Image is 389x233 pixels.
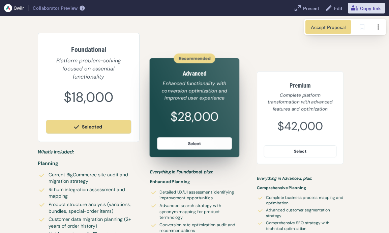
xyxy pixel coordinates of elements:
[322,3,345,13] a: Edit
[311,23,346,31] span: Accept Proposal
[159,203,239,221] span: Advanced search strategy with synonym mapping for product terminology
[49,186,140,200] span: Rithum integration assessment and mapping
[264,146,336,157] button: Select
[171,111,218,123] span: $28,000
[294,149,306,153] div: Select
[257,176,312,181] span: Everything in Advanced, plus:
[78,4,86,12] button: More info
[333,5,342,11] span: Edit
[75,123,102,131] div: Selected
[266,220,343,231] span: Comprehensive SEO strategy with technical optimization
[4,4,24,12] img: Qwilr logo
[38,160,58,166] span: Planning
[360,5,381,11] span: Copy link
[73,149,74,155] span: :
[348,3,385,13] button: Copy link
[302,5,319,11] span: Present
[157,138,232,150] button: Select
[162,80,229,101] span: Enhanced functionality with conversion optimization and improved user experience
[266,195,343,206] span: Complete business process mapping and optimization
[49,216,140,229] span: Customer data migration planning (2+ years of order history)
[290,83,310,89] span: Premium
[305,20,351,34] button: Accept Proposal
[150,169,213,174] span: Everything in Foundational, plus:
[277,121,323,132] span: $42,000
[268,92,334,112] span: Complete platform transformation with advanced features and optimization
[266,208,343,219] span: Advanced customer segmentation strategy
[38,149,73,155] span: What's Included
[49,172,140,185] span: Current BigCommerce site audit and migration strategy
[71,46,106,54] span: Foundational
[159,190,239,201] span: Detailed UX/UI assessment identifying improvement opportunities
[291,3,322,13] button: Present
[174,54,215,63] div: Recommended
[188,142,201,146] div: Select
[150,179,190,184] span: Enhanced Planning
[56,57,123,80] span: Platform problem-solving focused on essential functionality
[1,3,27,13] button: Qwilr logo
[64,90,114,104] span: $18,000
[46,120,131,134] button: Selected
[371,20,385,34] button: Page options
[257,185,306,191] span: Comprehensive Planning
[49,201,140,214] span: Product structure analysis (variations, bundles, special-order items)
[33,5,78,11] span: Collaborator Preview
[182,70,207,77] span: Advanced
